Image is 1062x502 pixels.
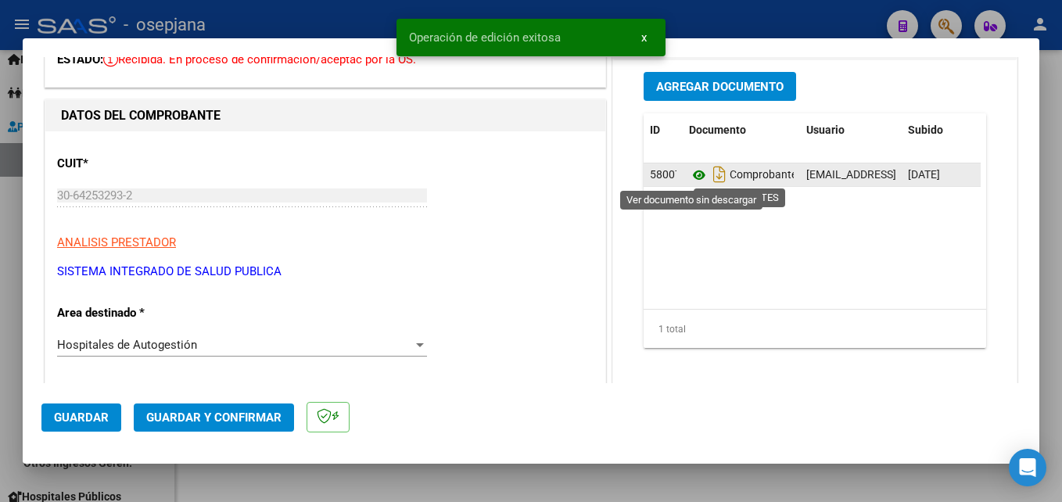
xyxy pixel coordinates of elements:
[57,338,197,352] span: Hospitales de Autogestión
[57,263,594,281] p: SISTEMA INTEGRADO DE SALUD PUBLICA
[409,30,561,45] span: Operación de edición exitosa
[689,169,802,181] span: Comprobantes
[644,113,683,147] datatable-header-cell: ID
[709,162,730,187] i: Descargar documento
[800,113,902,147] datatable-header-cell: Usuario
[57,52,103,66] span: ESTADO:
[689,124,746,136] span: Documento
[908,168,940,181] span: [DATE]
[57,383,218,401] p: Comprobante Tipo *
[656,80,784,94] span: Agregar Documento
[57,235,176,249] span: ANALISIS PRESTADOR
[980,113,1058,147] datatable-header-cell: Acción
[902,113,980,147] datatable-header-cell: Subido
[644,310,986,349] div: 1 total
[641,30,647,45] span: x
[806,124,845,136] span: Usuario
[134,403,294,432] button: Guardar y Confirmar
[1009,449,1046,486] div: Open Intercom Messenger
[629,23,659,52] button: x
[57,155,218,173] p: CUIT
[650,124,660,136] span: ID
[54,411,109,425] span: Guardar
[683,113,800,147] datatable-header-cell: Documento
[613,60,1017,385] div: DOCUMENTACIÓN RESPALDATORIA
[41,403,121,432] button: Guardar
[103,52,416,66] span: Recibida. En proceso de confirmacion/aceptac por la OS.
[146,411,282,425] span: Guardar y Confirmar
[61,108,221,123] strong: DATOS DEL COMPROBANTE
[57,304,218,322] p: Area destinado *
[650,168,681,181] span: 58007
[908,124,943,136] span: Subido
[644,72,796,101] button: Agregar Documento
